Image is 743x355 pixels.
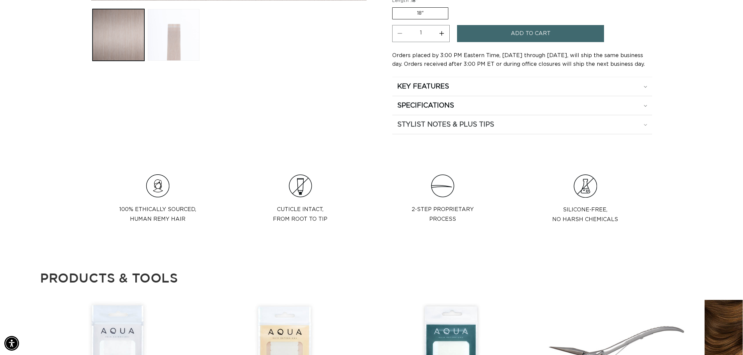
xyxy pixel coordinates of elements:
img: Clip_path_group_3e966cc6-585a-453a-be60-cd6cdacd677c.png [289,174,312,198]
summary: SPECIFICATIONS [392,96,652,115]
div: Accessibility Menu [4,336,19,351]
h2: STYLIST NOTES & PLUS TIPS [397,120,494,129]
button: Add to cart [457,25,604,42]
img: Hair_Icon_a70f8c6f-f1c4-41e1-8dbd-f323a2e654e6.png [146,174,169,198]
p: Silicone-Free, No Harsh Chemicals [552,205,618,224]
p: Cuticle intact, from root to tip [273,205,327,224]
p: 100% Ethically sourced, Human Remy Hair [119,205,196,224]
p: Products & tools [40,270,743,286]
span: Orders placed by 3:00 PM Eastern Time, [DATE] through [DATE], will ship the same business day. Or... [392,53,645,67]
img: Clip_path_group_11631e23-4577-42dd-b462-36179a27abaf.png [431,174,454,198]
summary: STYLIST NOTES & PLUS TIPS [392,115,652,134]
img: Group.png [574,174,597,198]
h2: KEY FEATURES [397,82,449,91]
button: Load image 1 in gallery view [93,9,144,61]
h2: SPECIFICATIONS [397,101,454,110]
summary: KEY FEATURES [392,77,652,96]
label: 18" [392,7,448,19]
p: 2-step proprietary process [412,205,474,224]
button: Load image 2 in gallery view [148,9,199,61]
span: Add to cart [511,25,551,42]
